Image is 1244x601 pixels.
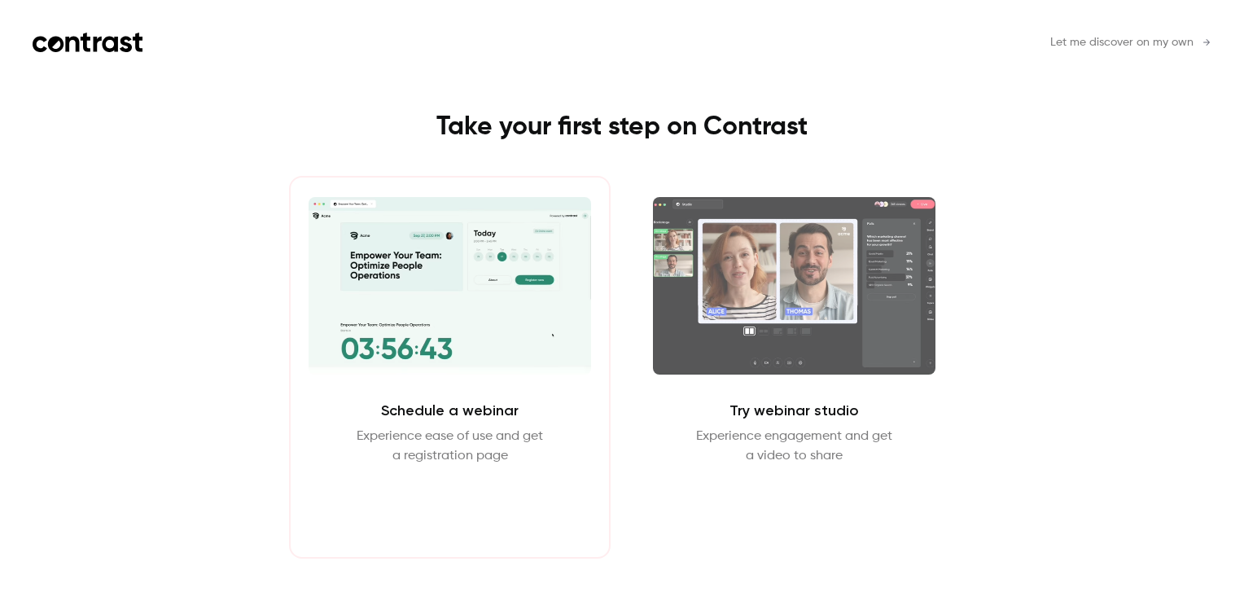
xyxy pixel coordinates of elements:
[380,485,519,524] button: Schedule webinar
[256,111,988,143] h1: Take your first step on Contrast
[381,401,519,420] h2: Schedule a webinar
[1050,34,1194,51] span: Let me discover on my own
[729,401,859,420] h2: Try webinar studio
[357,427,543,466] p: Experience ease of use and get a registration page
[696,427,892,466] p: Experience engagement and get a video to share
